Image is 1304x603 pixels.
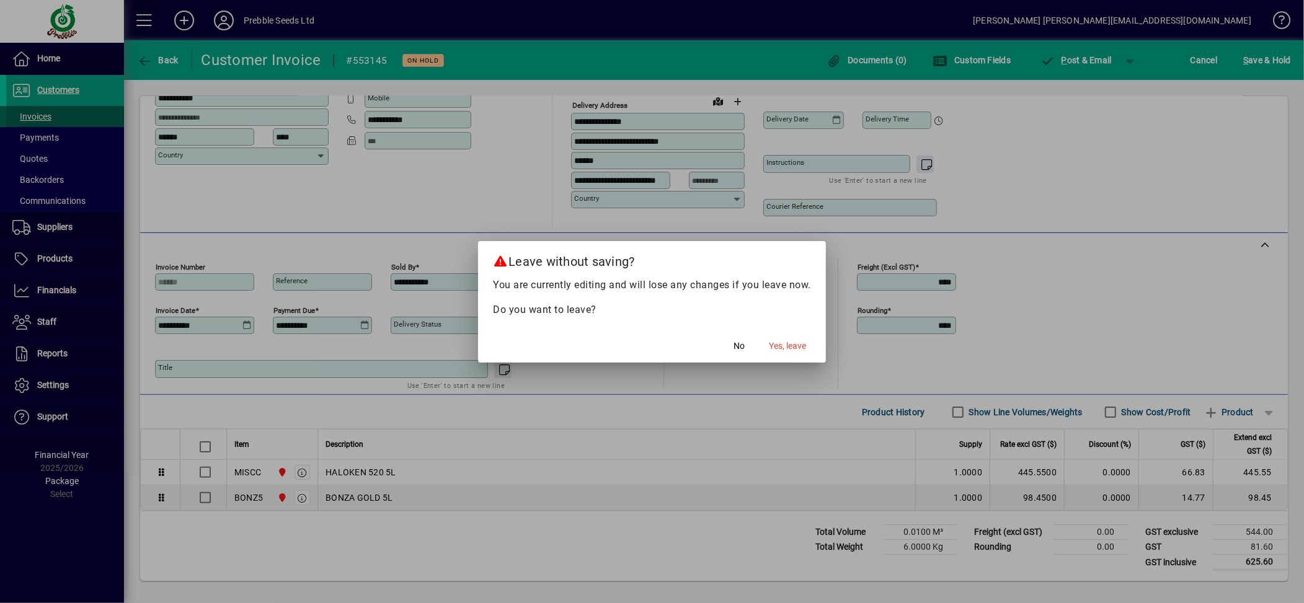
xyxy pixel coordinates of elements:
[734,340,745,353] span: No
[769,340,806,353] span: Yes, leave
[764,335,811,358] button: Yes, leave
[493,302,811,317] p: Do you want to leave?
[719,335,759,358] button: No
[478,241,826,277] h2: Leave without saving?
[493,278,811,293] p: You are currently editing and will lose any changes if you leave now.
